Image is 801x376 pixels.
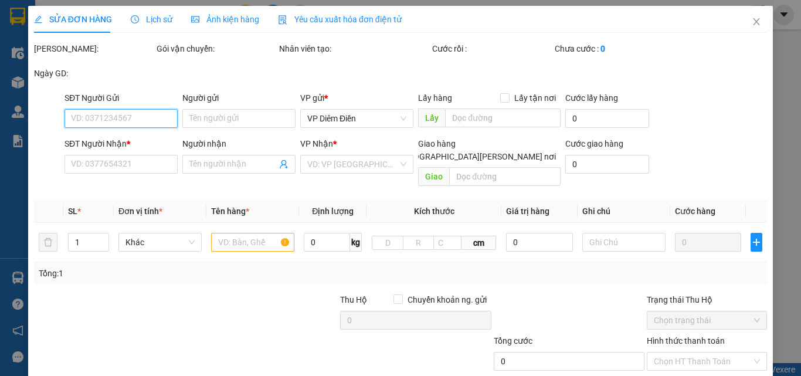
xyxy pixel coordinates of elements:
span: plus [751,238,762,247]
span: Tên hàng [211,206,249,216]
input: Ghi Chú [582,233,666,252]
span: close [752,17,761,26]
span: Giá trị hàng [506,206,549,216]
span: Tổng cước [494,336,532,345]
span: Định lượng [312,206,354,216]
div: Gói vận chuyển: [157,42,277,55]
span: Kích thước [414,206,454,216]
span: Khác [125,233,195,251]
span: Giao [418,167,449,186]
span: kg [350,233,362,252]
span: VP Nhận [300,139,333,148]
span: Lấy tận nơi [510,92,561,104]
span: Chọn trạng thái [654,311,760,329]
input: 0 [675,233,741,252]
span: Cước hàng [675,206,715,216]
span: Giao hàng [418,139,456,148]
input: D [372,236,403,250]
span: edit [34,15,42,23]
button: delete [39,233,57,252]
input: Cước giao hàng [565,155,649,174]
span: Yêu cầu xuất hóa đơn điện tử [278,15,402,24]
span: cm [461,236,496,250]
input: Dọc đường [449,167,561,186]
input: C [433,236,461,250]
span: VP Diêm Điền [307,110,406,127]
span: Đơn vị tính [118,206,162,216]
b: 0 [600,44,605,53]
div: Cước rồi : [432,42,552,55]
span: SỬA ĐƠN HÀNG [34,15,112,24]
input: Dọc đường [445,109,561,127]
label: Hình thức thanh toán [647,336,725,345]
div: Nhân viên tạo: [279,42,430,55]
div: Người gửi [182,92,296,104]
span: SL [68,206,77,216]
span: clock-circle [131,15,139,23]
div: SĐT Người Gửi [65,92,178,104]
input: VD: Bàn, Ghế [211,233,294,252]
span: Lịch sử [131,15,172,24]
span: Lấy hàng [418,93,452,103]
span: Chuyển khoản ng. gửi [403,293,491,306]
th: Ghi chú [578,200,670,223]
span: [GEOGRAPHIC_DATA][PERSON_NAME] nơi [396,150,561,163]
div: VP gửi [300,92,413,104]
span: user-add [279,160,289,169]
span: picture [191,15,199,23]
label: Cước lấy hàng [565,93,618,103]
button: plus [751,233,762,252]
label: Cước giao hàng [565,139,623,148]
input: R [403,236,435,250]
span: Lấy [418,109,445,127]
img: icon [278,15,287,25]
span: Ảnh kiện hàng [191,15,259,24]
div: [PERSON_NAME]: [34,42,154,55]
div: Ngày GD: [34,67,154,80]
input: Cước lấy hàng [565,109,649,128]
div: Chưa cước : [555,42,675,55]
button: Close [740,6,773,39]
div: Trạng thái Thu Hộ [647,293,767,306]
div: Người nhận [182,137,296,150]
div: SĐT Người Nhận [65,137,178,150]
span: Thu Hộ [340,295,367,304]
div: Tổng: 1 [39,267,310,280]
